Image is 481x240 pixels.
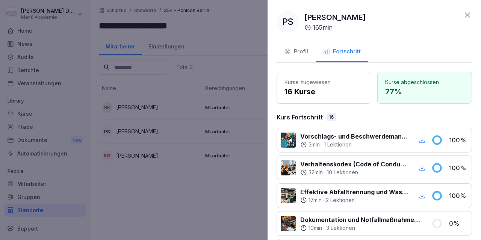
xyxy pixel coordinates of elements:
[385,86,464,97] p: 77 %
[304,12,366,23] p: [PERSON_NAME]
[324,141,352,148] p: 1 Lektionen
[326,224,355,232] p: 3 Lektionen
[309,141,320,148] p: 3 min
[300,169,408,176] div: ·
[385,78,464,86] p: Kurse abgeschlossen
[300,141,408,148] div: ·
[309,196,322,204] p: 17 min
[449,163,468,172] p: 100 %
[326,196,355,204] p: 2 Lektionen
[300,196,408,204] div: ·
[327,169,358,176] p: 10 Lektionen
[277,42,316,62] button: Profil
[327,113,336,121] div: 16
[309,224,322,232] p: 10 min
[277,11,299,33] div: PS
[284,78,363,86] p: Kurse zugewiesen
[277,113,323,122] p: Kurs Fortschritt
[323,47,361,56] div: Fortschritt
[284,86,363,97] p: 16 Kurse
[300,187,408,196] p: Effektive Abfalltrennung und Wastemanagement im Catering
[300,215,422,224] p: Dokumentation und Notfallmaßnahmen bei Fritteusen
[316,42,368,62] button: Fortschritt
[449,219,468,228] p: 0 %
[449,191,468,200] p: 100 %
[449,136,468,145] p: 100 %
[284,47,308,56] div: Profil
[300,224,422,232] div: ·
[313,23,333,32] p: 165 min
[309,169,323,176] p: 32 min
[300,132,408,141] p: Vorschlags- und Beschwerdemanagement bei Menü 2000
[300,160,408,169] p: Verhaltenskodex (Code of Conduct) Menü 2000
